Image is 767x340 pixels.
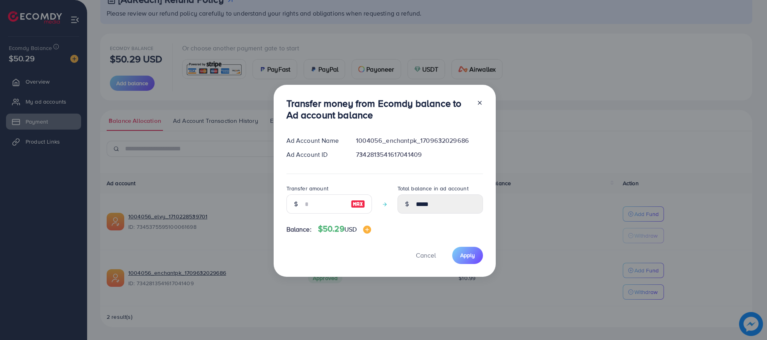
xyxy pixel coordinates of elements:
[406,247,446,264] button: Cancel
[350,150,489,159] div: 7342813541617041409
[344,225,357,234] span: USD
[416,251,436,260] span: Cancel
[452,247,483,264] button: Apply
[350,136,489,145] div: 1004056_enchantpk_1709632029686
[397,184,469,192] label: Total balance in ad account
[286,225,312,234] span: Balance:
[280,136,350,145] div: Ad Account Name
[280,150,350,159] div: Ad Account ID
[363,226,371,234] img: image
[286,184,328,192] label: Transfer amount
[318,224,371,234] h4: $50.29
[286,98,470,121] h3: Transfer money from Ecomdy balance to Ad account balance
[460,251,475,259] span: Apply
[351,199,365,209] img: image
